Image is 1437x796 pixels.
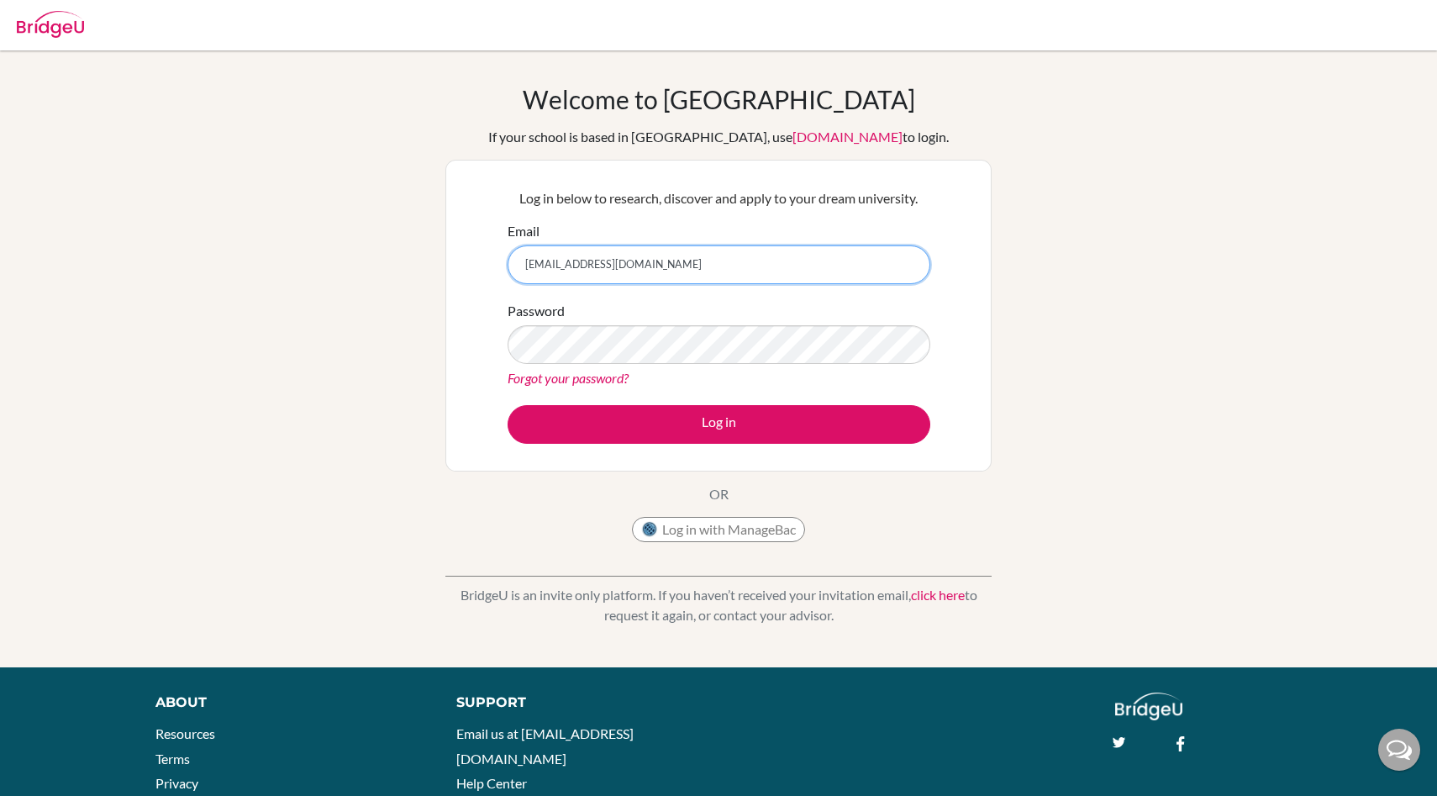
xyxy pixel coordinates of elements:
[155,751,190,767] a: Terms
[508,221,540,241] label: Email
[456,775,527,791] a: Help Center
[523,84,915,114] h1: Welcome to [GEOGRAPHIC_DATA]
[632,517,805,542] button: Log in with ManageBac
[456,725,634,767] a: Email us at [EMAIL_ADDRESS][DOMAIN_NAME]
[508,370,629,386] a: Forgot your password?
[709,484,729,504] p: OR
[456,693,700,713] div: Support
[155,725,215,741] a: Resources
[508,405,930,444] button: Log in
[911,587,965,603] a: click here
[17,11,84,38] img: Bridge-U
[1115,693,1183,720] img: logo_white@2x-f4f0deed5e89b7ecb1c2cc34c3e3d731f90f0f143d5ea2071677605dd97b5244.png
[488,127,949,147] div: If your school is based in [GEOGRAPHIC_DATA], use to login.
[508,301,565,321] label: Password
[792,129,903,145] a: [DOMAIN_NAME]
[155,775,198,791] a: Privacy
[445,585,992,625] p: BridgeU is an invite only platform. If you haven’t received your invitation email, to request it ...
[39,12,73,27] span: Help
[508,188,930,208] p: Log in below to research, discover and apply to your dream university.
[155,693,418,713] div: About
